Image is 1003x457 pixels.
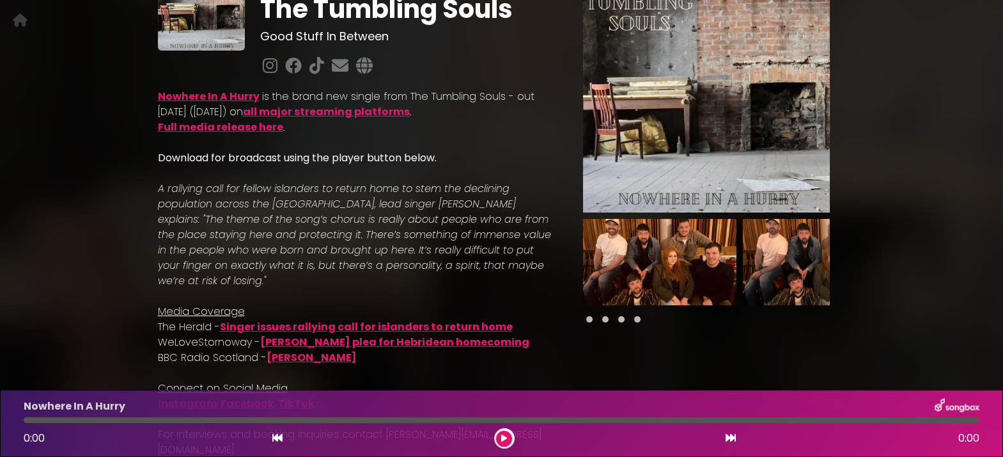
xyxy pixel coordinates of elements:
[158,350,553,365] p: BBC Radio Scotland -
[158,381,288,396] u: Connect on Social Media
[958,431,979,446] span: 0:00
[935,398,979,415] img: songbox-logo-white.png
[583,219,736,305] img: h7Oj0iWbT867Bb53q9za
[158,319,553,335] p: The Herald -
[243,104,410,119] a: all major streaming platforms
[158,304,245,319] u: Media Coverage
[158,89,553,120] p: is the brand new single from The Tumbling Souls - out [DATE] ([DATE]) on .
[158,181,551,288] em: A rallying call for fellow islanders to return home to stem the declining population across the [...
[260,335,529,349] a: [PERSON_NAME] plea for Hebridean homecoming
[158,150,437,165] strong: Download for broadcast using the player button below.
[220,319,513,334] a: Singer issues rallying call for islanders to return home
[158,89,260,104] a: Nowhere In A Hurry
[24,399,125,414] p: Nowhere In A Hurry
[158,120,553,135] p: .
[158,335,553,350] p: WeLoveStornoway -
[743,219,896,305] img: 6GsWanlwSEGNTrGLcpPp
[267,350,357,365] a: [PERSON_NAME]
[260,29,552,44] h3: Good Stuff In Between
[158,120,283,134] a: Full media release here
[24,431,45,445] span: 0:00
